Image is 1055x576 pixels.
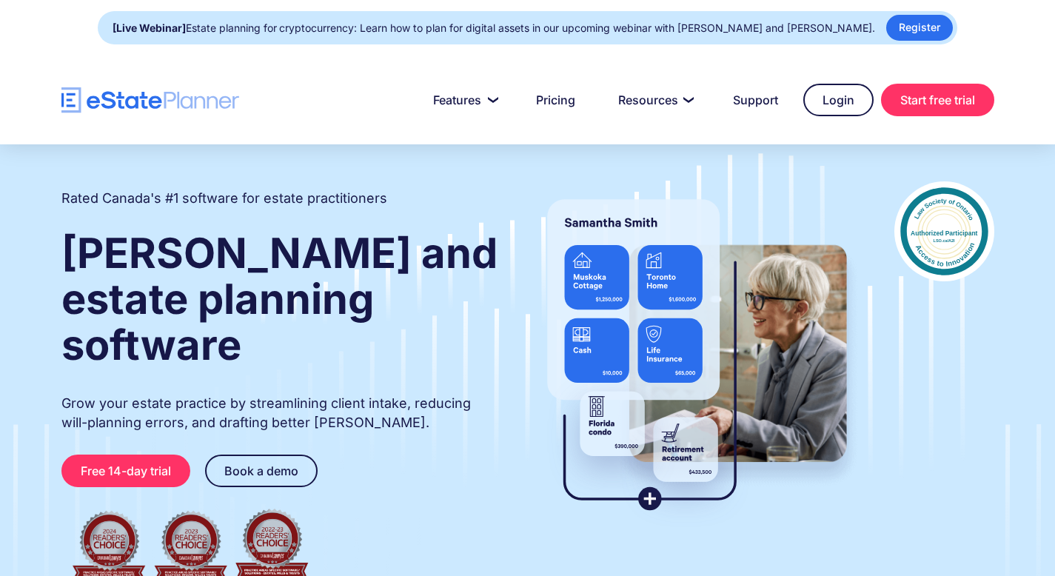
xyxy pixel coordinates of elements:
[529,181,865,529] img: estate planner showing wills to their clients, using eState Planner, a leading estate planning so...
[113,21,186,34] strong: [Live Webinar]
[886,15,953,41] a: Register
[803,84,874,116] a: Login
[715,85,796,115] a: Support
[61,87,239,113] a: home
[881,84,994,116] a: Start free trial
[61,189,387,208] h2: Rated Canada's #1 software for estate practitioners
[518,85,593,115] a: Pricing
[600,85,708,115] a: Resources
[61,394,500,432] p: Grow your estate practice by streamlining client intake, reducing will-planning errors, and draft...
[205,455,318,487] a: Book a demo
[61,455,190,487] a: Free 14-day trial
[61,228,498,370] strong: [PERSON_NAME] and estate planning software
[113,18,875,38] div: Estate planning for cryptocurrency: Learn how to plan for digital assets in our upcoming webinar ...
[415,85,511,115] a: Features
